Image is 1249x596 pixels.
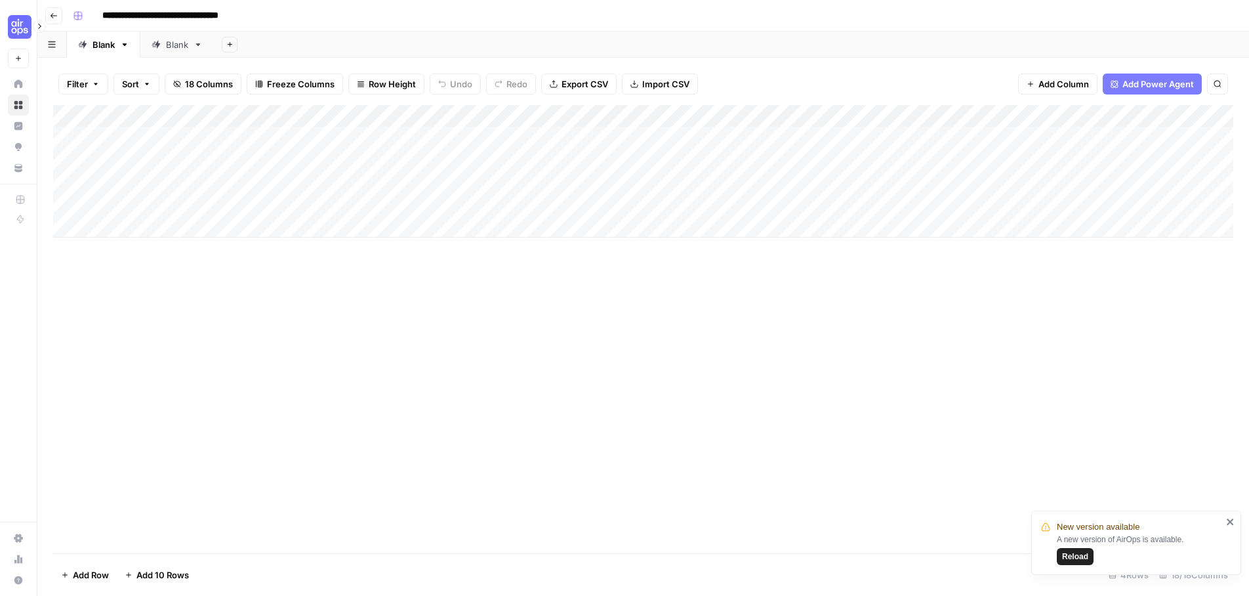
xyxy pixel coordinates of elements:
button: Add Row [53,564,117,585]
span: Undo [450,77,472,91]
div: Blank [166,38,188,51]
button: Filter [58,74,108,95]
span: Redo [506,77,527,91]
a: Blank [140,32,214,58]
img: Cohort 5 Logo [8,15,31,39]
button: Redo [486,74,536,95]
span: Filter [67,77,88,91]
div: Blank [92,38,115,51]
span: New version available [1057,521,1139,534]
span: Reload [1062,551,1088,563]
span: Add 10 Rows [136,568,189,582]
span: Import CSV [642,77,689,91]
span: Add Power Agent [1122,77,1194,91]
button: Workspace: Cohort 5 [8,11,29,43]
button: Export CSV [541,74,617,95]
a: Blank [67,32,140,58]
a: Insights [8,116,29,137]
a: Home [8,74,29,95]
button: Add Column [1018,74,1097,95]
span: Row Height [369,77,416,91]
button: Freeze Columns [247,74,343,95]
button: 18 Columns [165,74,241,95]
span: Sort [122,77,139,91]
button: close [1226,517,1235,527]
button: Add Power Agent [1103,74,1202,95]
div: 4 Rows [1103,564,1154,585]
span: Export CSV [562,77,608,91]
span: Freeze Columns [267,77,335,91]
span: Add Row [73,568,109,582]
button: Undo [430,74,481,95]
button: Sort [113,74,159,95]
button: Import CSV [622,74,698,95]
a: Settings [8,528,29,549]
button: Help + Support [8,570,29,591]
span: 18 Columns [185,77,233,91]
a: Browse [8,95,29,116]
a: Usage [8,549,29,570]
button: Reload [1057,548,1094,565]
div: 18/18 Columns [1154,564,1233,585]
a: Your Data [8,158,29,179]
span: Add Column [1038,77,1089,91]
button: Row Height [348,74,424,95]
a: Opportunities [8,137,29,158]
div: A new version of AirOps is available. [1057,534,1222,565]
button: Add 10 Rows [117,564,197,585]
